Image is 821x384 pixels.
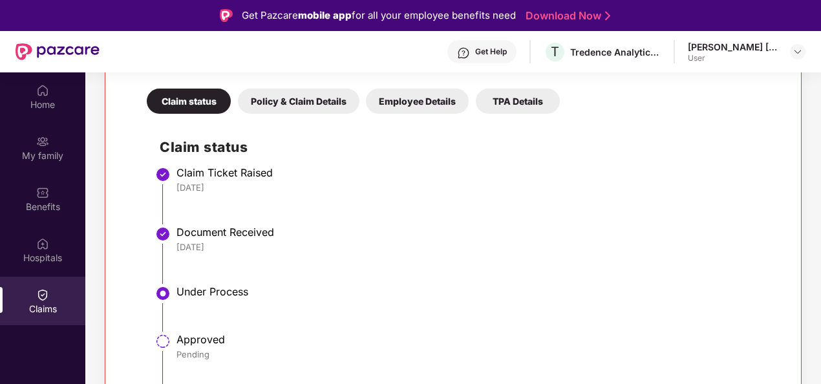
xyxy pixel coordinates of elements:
img: svg+xml;base64,PHN2ZyBpZD0iU3RlcC1Eb25lLTMyeDMyIiB4bWxucz0iaHR0cDovL3d3dy53My5vcmcvMjAwMC9zdmciIH... [155,167,171,182]
div: [DATE] [176,241,773,253]
div: Document Received [176,226,773,239]
div: Under Process [176,285,773,298]
div: Claim status [147,89,231,114]
div: Approved [176,333,773,346]
strong: mobile app [298,9,352,21]
div: Get Pazcare for all your employee benefits need [242,8,516,23]
div: [PERSON_NAME] [PERSON_NAME] [688,41,778,53]
img: svg+xml;base64,PHN2ZyB3aWR0aD0iMjAiIGhlaWdodD0iMjAiIHZpZXdCb3g9IjAgMCAyMCAyMCIgZmlsbD0ibm9uZSIgeG... [36,135,49,148]
img: Logo [220,9,233,22]
img: svg+xml;base64,PHN2ZyBpZD0iQ2xhaW0iIHhtbG5zPSJodHRwOi8vd3d3LnczLm9yZy8yMDAwL3N2ZyIgd2lkdGg9IjIwIi... [36,288,49,301]
div: Policy & Claim Details [238,89,359,114]
img: svg+xml;base64,PHN2ZyBpZD0iSG9tZSIgeG1sbnM9Imh0dHA6Ly93d3cudzMub3JnLzIwMDAvc3ZnIiB3aWR0aD0iMjAiIG... [36,84,49,97]
img: svg+xml;base64,PHN2ZyBpZD0iSGVscC0zMngzMiIgeG1sbnM9Imh0dHA6Ly93d3cudzMub3JnLzIwMDAvc3ZnIiB3aWR0aD... [457,47,470,59]
div: Employee Details [366,89,469,114]
img: svg+xml;base64,PHN2ZyBpZD0iSG9zcGl0YWxzIiB4bWxucz0iaHR0cDovL3d3dy53My5vcmcvMjAwMC9zdmciIHdpZHRoPS... [36,237,49,250]
a: Download Now [526,9,606,23]
div: User [688,53,778,63]
div: TPA Details [476,89,560,114]
img: svg+xml;base64,PHN2ZyBpZD0iRHJvcGRvd24tMzJ4MzIiIHhtbG5zPSJodHRwOi8vd3d3LnczLm9yZy8yMDAwL3N2ZyIgd2... [793,47,803,57]
div: Tredence Analytics Solutions Private Limited [570,46,661,58]
img: svg+xml;base64,PHN2ZyBpZD0iU3RlcC1BY3RpdmUtMzJ4MzIiIHhtbG5zPSJodHRwOi8vd3d3LnczLm9yZy8yMDAwL3N2Zy... [155,286,171,301]
div: Get Help [475,47,507,57]
div: Pending [176,348,773,360]
img: Stroke [605,9,610,23]
h2: Claim status [160,136,773,158]
img: New Pazcare Logo [16,43,100,60]
div: [DATE] [176,182,773,193]
img: svg+xml;base64,PHN2ZyBpZD0iU3RlcC1Eb25lLTMyeDMyIiB4bWxucz0iaHR0cDovL3d3dy53My5vcmcvMjAwMC9zdmciIH... [155,226,171,242]
img: svg+xml;base64,PHN2ZyBpZD0iQmVuZWZpdHMiIHhtbG5zPSJodHRwOi8vd3d3LnczLm9yZy8yMDAwL3N2ZyIgd2lkdGg9Ij... [36,186,49,199]
div: Claim Ticket Raised [176,166,773,179]
span: T [551,44,559,59]
img: svg+xml;base64,PHN2ZyBpZD0iU3RlcC1QZW5kaW5nLTMyeDMyIiB4bWxucz0iaHR0cDovL3d3dy53My5vcmcvMjAwMC9zdm... [155,334,171,349]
